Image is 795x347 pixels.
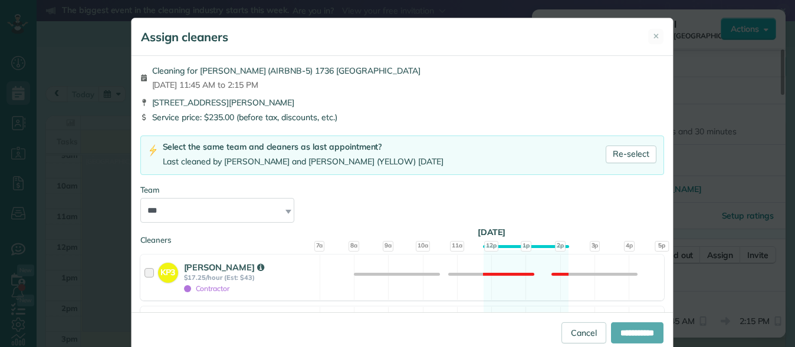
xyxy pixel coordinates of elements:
strong: $17.25/hour (Est: $43) [184,273,316,282]
h5: Assign cleaners [141,29,228,45]
img: lightning-bolt-icon-94e5364df696ac2de96d3a42b8a9ff6ba979493684c50e6bbbcda72601fa0d29.png [148,144,158,157]
span: Contractor [184,284,230,293]
strong: [PERSON_NAME] [184,262,264,273]
span: Cleaning for [PERSON_NAME] (AIRBNB-5) 1736 [GEOGRAPHIC_DATA] [152,65,421,77]
div: Service price: $235.00 (before tax, discounts, etc.) [140,111,664,123]
span: [DATE] 11:45 AM to 2:15 PM [152,79,421,91]
div: [STREET_ADDRESS][PERSON_NAME] [140,97,664,108]
a: Re-select [606,146,656,163]
div: Select the same team and cleaners as last appointment? [163,141,444,153]
a: Cancel [561,322,606,343]
div: Cleaners [140,234,664,238]
strong: KP3 [158,263,178,279]
span: ✕ [653,31,659,42]
div: Last cleaned by [PERSON_NAME] and [PERSON_NAME] (YELLOW) [DATE] [163,156,444,168]
div: Team [140,184,664,196]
